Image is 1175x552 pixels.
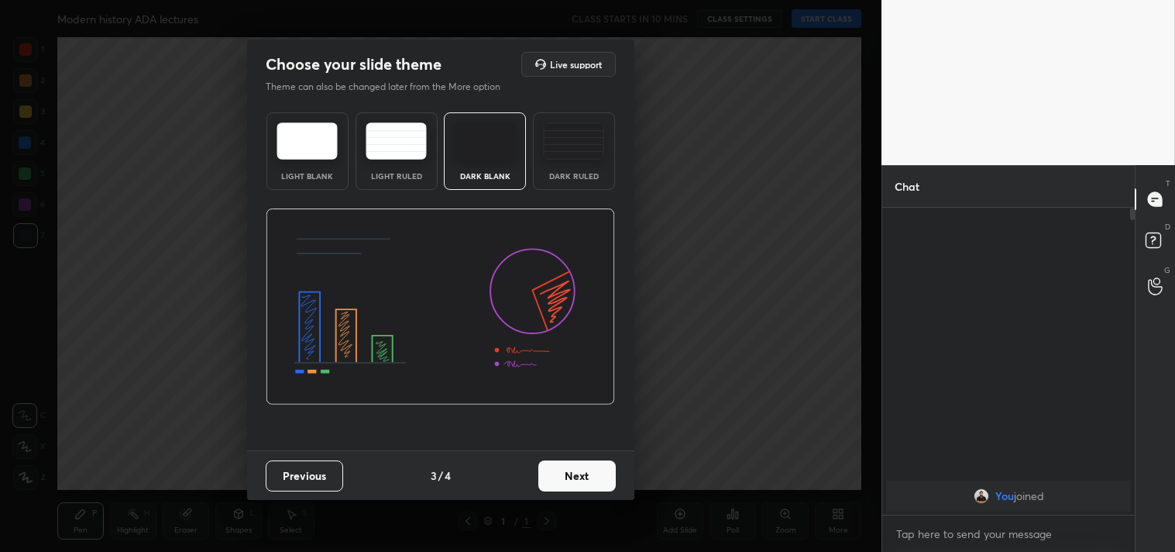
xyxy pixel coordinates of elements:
p: Theme can also be changed later from the More option [266,80,517,94]
h2: Choose your slide theme [266,54,441,74]
div: grid [882,478,1135,515]
img: 50a2b7cafd4e47798829f34b8bc3a81a.jpg [973,488,988,504]
div: Dark Ruled [543,172,605,180]
p: G [1164,264,1170,276]
p: Chat [882,166,932,207]
span: You [995,490,1013,502]
h4: / [438,467,443,484]
h4: 3 [431,467,437,484]
img: lightTheme.e5ed3b09.svg [277,122,338,160]
div: Light Ruled [366,172,428,180]
div: Dark Blank [454,172,516,180]
span: joined [1013,490,1043,502]
img: darkTheme.f0cc69e5.svg [455,122,516,160]
h5: Live support [550,60,602,69]
button: Previous [266,461,343,492]
p: T [1166,178,1170,189]
img: lightRuledTheme.5fabf969.svg [366,122,427,160]
h4: 4 [445,467,451,484]
div: Light Blank [277,172,338,180]
img: darkRuledTheme.de295e13.svg [543,122,604,160]
p: D [1165,221,1170,233]
img: darkThemeBanner.d06ce4a2.svg [266,209,615,405]
button: Next [538,461,616,492]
